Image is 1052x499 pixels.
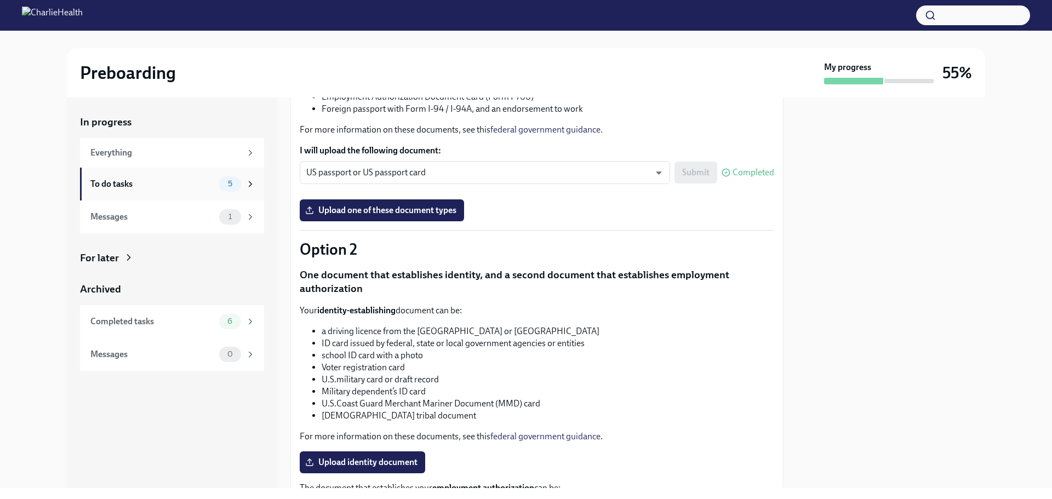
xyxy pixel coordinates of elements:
p: One document that establishes identity, and a second document that establishes employment authori... [300,268,774,296]
li: Voter registration card [322,362,774,374]
a: Messages0 [80,338,264,371]
strong: employment authorization [432,483,534,493]
li: U.S.military card or draft record [322,374,774,386]
label: Upload identity document [300,451,425,473]
span: Upload one of these document types [307,205,456,216]
li: Military dependent’s ID card [322,386,774,398]
span: Upload identity document [307,457,418,468]
a: To do tasks5 [80,168,264,200]
div: To do tasks [90,178,215,190]
p: Option 2 [300,239,774,259]
li: U.S.Coast Guard Merchant Mariner Document (MMD) card [322,398,774,410]
span: 6 [221,317,239,325]
label: I will upload the following document: [300,145,774,157]
div: US passport or US passport card [300,161,670,184]
label: Upload one of these document types [300,199,464,221]
div: For later [80,251,119,265]
p: Your document can be: [300,305,774,317]
a: For later [80,251,264,265]
img: CharlieHealth [22,7,83,24]
h3: 55% [942,63,972,83]
a: federal government guidance [490,124,601,135]
span: Completed [733,168,774,177]
a: Everything [80,138,264,168]
div: Messages [90,211,215,223]
strong: identity-establishing [317,305,396,316]
a: Messages1 [80,200,264,233]
span: 1 [222,213,238,221]
h2: Preboarding [80,62,176,84]
div: Everything [90,147,241,159]
div: Messages [90,348,215,360]
a: Completed tasks6 [80,305,264,338]
p: The document that establishes your can be: [300,482,774,494]
li: school ID card with a photo [322,349,774,362]
a: Archived [80,282,264,296]
div: Completed tasks [90,316,215,328]
p: For more information on these documents, see this . [300,124,774,136]
li: ID card issued by federal, state or local government agencies or entities [322,337,774,349]
li: [DEMOGRAPHIC_DATA] tribal document [322,410,774,422]
a: federal government guidance [490,431,601,441]
strong: My progress [824,61,871,73]
a: In progress [80,115,264,129]
li: Foreign passport with Form I-94 / I-94A, and an endorsement to work [322,103,774,115]
p: For more information on these documents, see this . [300,431,774,443]
li: a driving licence from the [GEOGRAPHIC_DATA] or [GEOGRAPHIC_DATA] [322,325,774,337]
span: 0 [221,350,239,358]
span: 5 [221,180,239,188]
